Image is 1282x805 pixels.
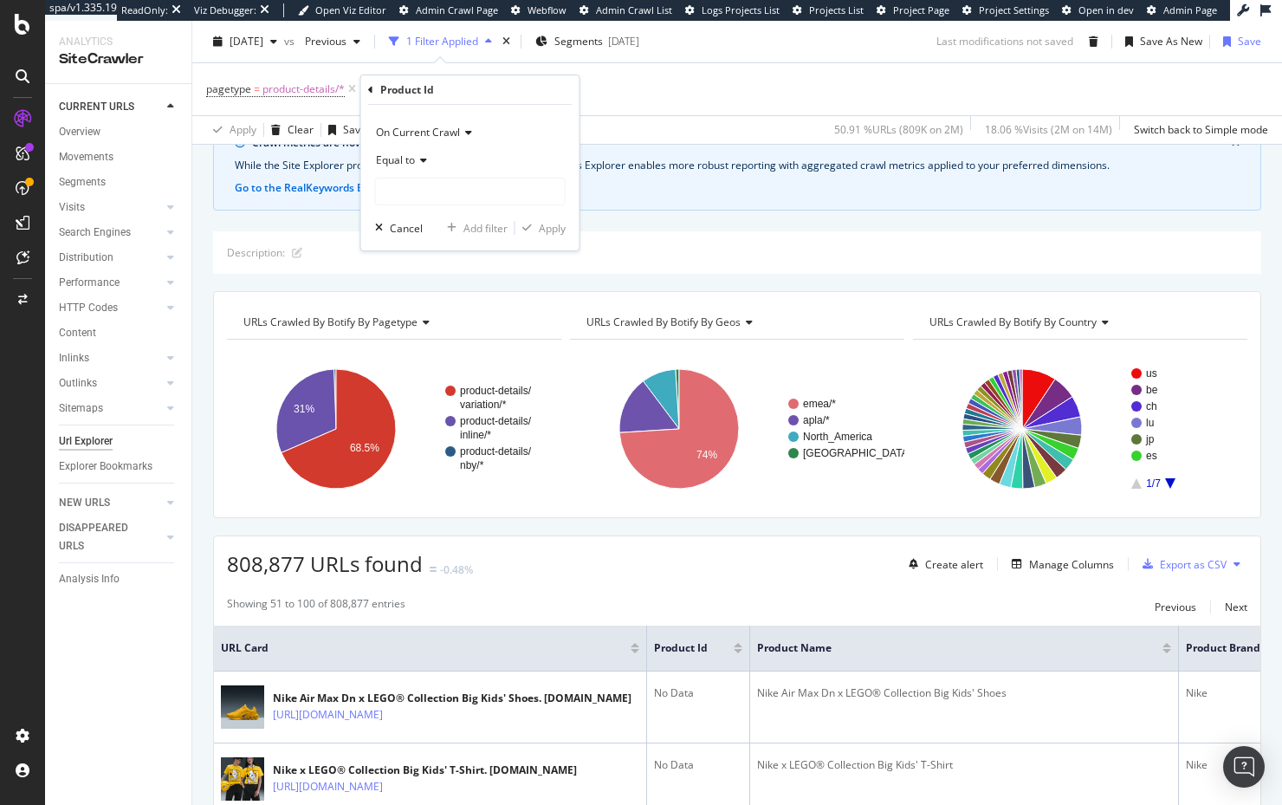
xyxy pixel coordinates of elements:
a: Outlinks [59,374,162,393]
div: Viz Debugger: [194,3,256,17]
div: NEW URLS [59,494,110,512]
div: CURRENT URLS [59,98,134,116]
span: Product Brand [1186,640,1260,656]
a: Logs Projects List [685,3,780,17]
span: URLs Crawled By Botify By pagetype [243,315,418,329]
a: Open in dev [1062,3,1134,17]
span: Projects List [809,3,864,16]
button: Apply [515,219,566,237]
button: Cancel [368,219,423,237]
span: Project Page [893,3,949,16]
div: Overview [59,123,100,141]
div: Open Intercom Messenger [1223,746,1265,788]
text: jp [1145,433,1155,445]
text: 74% [696,449,717,461]
div: SiteCrawler [59,49,178,69]
button: [DATE] [206,28,284,55]
div: Create alert [925,557,983,572]
div: Analytics [59,35,178,49]
div: Next [1225,600,1247,614]
div: DISAPPEARED URLS [59,519,146,555]
text: [GEOGRAPHIC_DATA] [803,447,911,459]
a: Sitemaps [59,399,162,418]
div: Performance [59,274,120,292]
div: Nike x LEGO® Collection Big Kids' T-Shirt. [DOMAIN_NAME] [273,763,577,778]
a: Inlinks [59,349,162,367]
div: Nike x LEGO® Collection Big Kids' T-Shirt [757,757,1171,773]
button: Save As New [1118,28,1202,55]
text: ch [1146,400,1157,412]
a: NEW URLS [59,494,162,512]
div: Cancel [390,221,423,236]
div: HTTP Codes [59,299,118,317]
text: apla/* [803,414,830,426]
span: Segments [554,34,603,49]
span: Admin Crawl Page [416,3,498,16]
a: Analysis Info [59,570,179,588]
div: [DATE] [608,34,639,49]
div: Outlinks [59,374,97,393]
div: info banner [213,120,1261,211]
a: [URL][DOMAIN_NAME] [273,706,383,724]
span: pagetype [206,81,251,96]
div: Analysis Info [59,570,120,588]
div: Movements [59,148,113,166]
div: 1 Filter Applied [406,34,478,49]
a: Admin Crawl List [579,3,672,17]
a: Segments [59,173,179,192]
a: Open Viz Editor [298,3,386,17]
a: Search Engines [59,224,162,242]
span: Open Viz Editor [315,3,386,16]
a: [URL][DOMAIN_NAME] [273,778,383,795]
span: Project Settings [979,3,1049,16]
a: DISAPPEARED URLS [59,519,162,555]
div: Distribution [59,249,113,267]
button: Previous [1155,596,1196,617]
div: 50.91 % URLs ( 809K on 2M ) [834,122,963,137]
div: Product Id [380,82,434,97]
span: Logs Projects List [702,3,780,16]
text: product-details/ [460,385,532,397]
div: Showing 51 to 100 of 808,877 entries [227,596,405,617]
span: Admin Crawl List [596,3,672,16]
div: Url Explorer [59,432,113,451]
button: Switch back to Simple mode [1127,116,1268,144]
div: No Data [654,685,742,701]
div: Explorer Bookmarks [59,458,152,476]
button: Clear [264,116,314,144]
a: Url Explorer [59,432,179,451]
span: Previous [298,34,346,49]
svg: A chart. [913,354,1247,504]
button: Go to the RealKeywords Explorer [235,180,398,196]
div: Inlinks [59,349,89,367]
text: inline/* [460,429,491,441]
div: Sitemaps [59,399,103,418]
a: CURRENT URLS [59,98,162,116]
svg: A chart. [570,354,904,504]
div: Segments [59,173,106,192]
a: Project Settings [962,3,1049,17]
button: Segments[DATE] [528,28,646,55]
div: times [499,33,514,50]
img: Equal [430,567,437,572]
text: us [1146,367,1157,380]
a: Visits [59,198,162,217]
text: variation/* [460,399,507,411]
div: Visits [59,198,85,217]
div: Nike Air Max Dn x LEGO® Collection Big Kids' Shoes. [DOMAIN_NAME] [273,691,631,706]
div: 18.06 % Visits ( 2M on 14M ) [985,122,1112,137]
a: Performance [59,274,162,292]
text: product-details/ [460,445,532,458]
text: North_America [803,431,872,443]
text: 68.5% [350,442,379,454]
div: Export as CSV [1160,557,1227,572]
a: Movements [59,148,179,166]
a: Content [59,324,179,342]
text: es [1146,450,1157,462]
span: Equal to [376,153,415,167]
div: Content [59,324,96,342]
span: product-details/* [262,77,345,101]
text: product-details/ [460,415,532,427]
button: Next [1225,596,1247,617]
